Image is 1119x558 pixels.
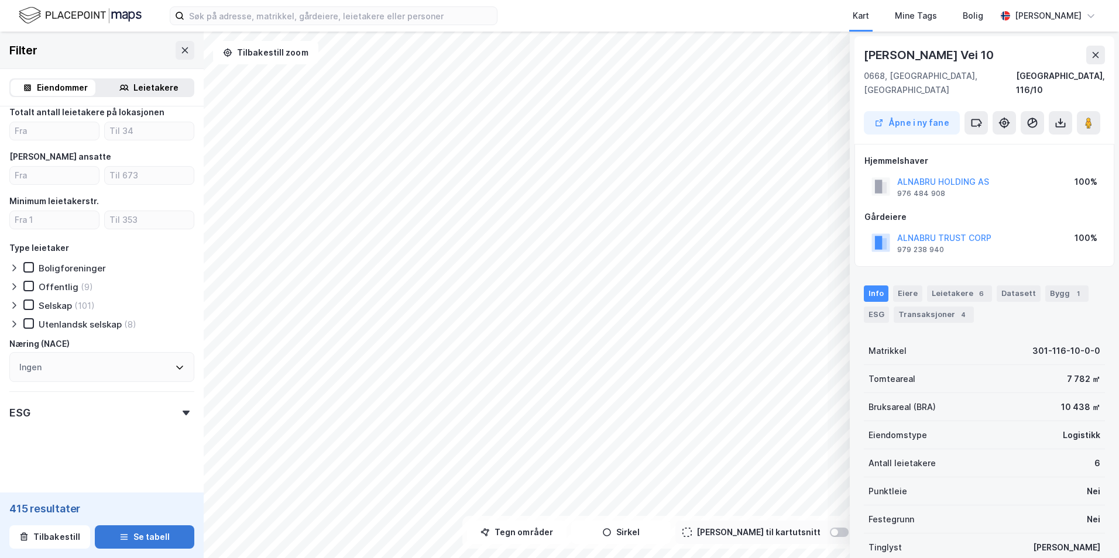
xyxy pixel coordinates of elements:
div: Filter [9,41,37,60]
div: Punktleie [869,484,907,498]
div: [PERSON_NAME] til kartutsnitt [696,525,821,539]
div: Eiendommer [37,81,88,95]
input: Fra 1 [10,211,99,229]
div: 7 782 ㎡ [1067,372,1100,386]
div: 10 438 ㎡ [1061,400,1100,414]
div: Minimum leietakerstr. [9,194,99,208]
div: [GEOGRAPHIC_DATA], 116/10 [1016,69,1105,97]
div: ESG [9,406,30,420]
div: 6 [976,288,987,299]
div: (9) [81,281,93,292]
button: Åpne i ny fane [864,111,960,135]
div: 6 [1094,456,1100,470]
div: Offentlig [39,281,78,292]
input: Fra [10,122,99,140]
input: Til 34 [105,122,194,140]
div: 100% [1075,231,1097,245]
div: ESG [864,306,889,323]
div: Hjemmelshaver [864,154,1104,168]
div: Datasett [997,285,1041,302]
button: Tegn områder [467,521,567,544]
div: [PERSON_NAME] ansatte [9,150,111,164]
div: Antall leietakere [869,456,936,470]
div: Næring (NACE) [9,337,70,351]
div: Leietakere [133,81,179,95]
div: Gårdeiere [864,210,1104,224]
div: Bolig [963,9,983,23]
div: 415 resultater [9,502,194,516]
div: Utenlandsk selskap [39,319,122,330]
div: Matrikkel [869,344,907,358]
input: Til 353 [105,211,194,229]
div: [PERSON_NAME] [1033,540,1100,554]
div: Totalt antall leietakere på lokasjonen [9,105,164,119]
img: logo.f888ab2527a4732fd821a326f86c7f29.svg [19,5,142,26]
div: 976 484 908 [897,189,945,198]
div: Info [864,285,888,302]
div: (8) [124,319,136,330]
button: Tilbakestill zoom [213,41,318,64]
div: 1 [1072,288,1084,299]
input: Til 673 [105,167,194,184]
div: Nei [1087,484,1100,498]
div: Kart [853,9,869,23]
div: Logistikk [1063,428,1100,442]
div: 100% [1075,175,1097,189]
div: Eiere [893,285,922,302]
div: Mine Tags [895,9,937,23]
div: [PERSON_NAME] [1015,9,1082,23]
div: Tomteareal [869,372,915,386]
button: Tilbakestill [9,525,90,549]
iframe: Chat Widget [1060,502,1119,558]
div: 979 238 940 [897,245,944,254]
div: 4 [957,309,969,321]
div: Type leietaker [9,241,69,255]
div: Festegrunn [869,512,914,526]
input: Fra [10,167,99,184]
div: Boligforeninger [39,263,106,274]
div: Ingen [19,360,42,374]
div: Selskap [39,300,72,311]
div: Bygg [1045,285,1089,302]
div: 0668, [GEOGRAPHIC_DATA], [GEOGRAPHIC_DATA] [864,69,1016,97]
div: [PERSON_NAME] Vei 10 [864,46,996,64]
button: Se tabell [95,525,194,549]
div: Leietakere [927,285,992,302]
div: 301-116-10-0-0 [1032,344,1100,358]
div: Tinglyst [869,540,902,554]
input: Søk på adresse, matrikkel, gårdeiere, leietakere eller personer [184,7,497,25]
div: (101) [74,300,95,311]
div: Transaksjoner [894,306,974,323]
button: Sirkel [571,521,671,544]
div: Eiendomstype [869,428,927,442]
div: Bruksareal (BRA) [869,400,936,414]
